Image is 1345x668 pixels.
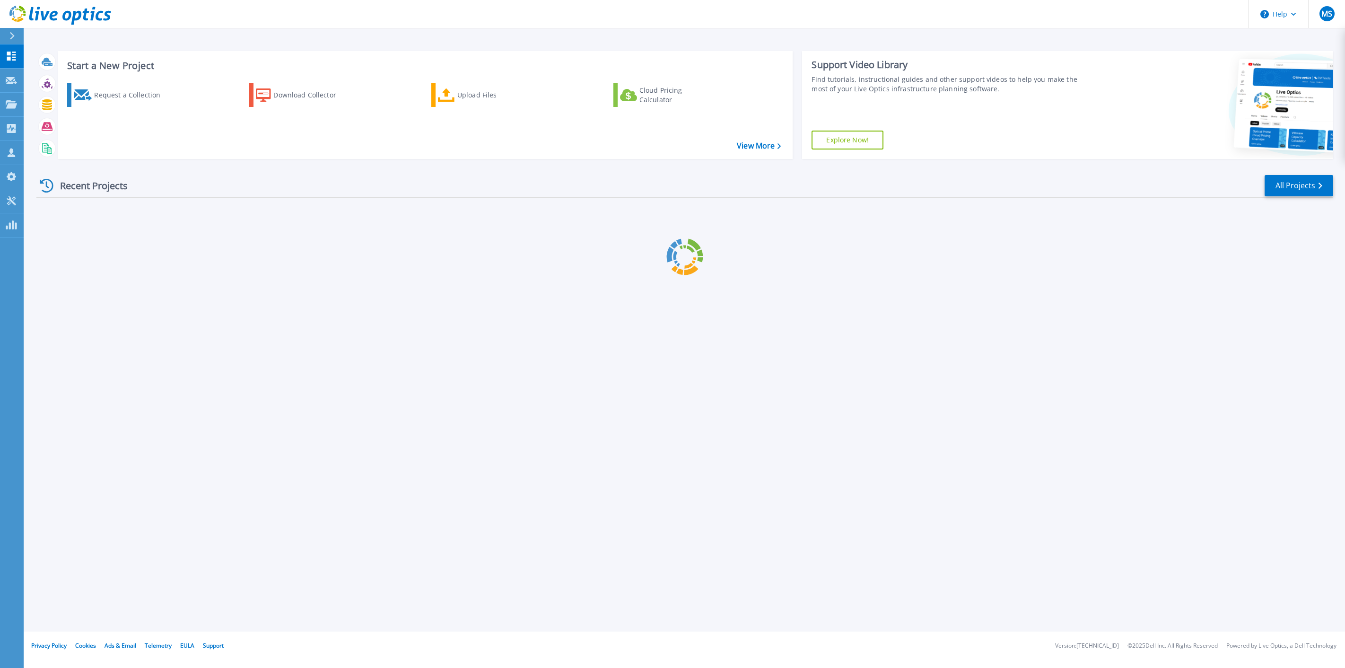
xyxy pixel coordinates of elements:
[75,642,96,650] a: Cookies
[31,642,67,650] a: Privacy Policy
[1226,643,1336,649] li: Powered by Live Optics, a Dell Technology
[1321,10,1332,18] span: MS
[613,83,719,107] a: Cloud Pricing Calculator
[812,75,1087,94] div: Find tutorials, instructional guides and other support videos to help you make the most of your L...
[94,86,170,105] div: Request a Collection
[1265,175,1333,196] a: All Projects
[203,642,224,650] a: Support
[67,61,781,71] h3: Start a New Project
[1055,643,1119,649] li: Version: [TECHNICAL_ID]
[180,642,194,650] a: EULA
[67,83,173,107] a: Request a Collection
[737,141,781,150] a: View More
[105,642,136,650] a: Ads & Email
[145,642,172,650] a: Telemetry
[1127,643,1218,649] li: © 2025 Dell Inc. All Rights Reserved
[457,86,533,105] div: Upload Files
[812,59,1087,71] div: Support Video Library
[431,83,537,107] a: Upload Files
[36,174,140,197] div: Recent Projects
[273,86,349,105] div: Download Collector
[639,86,715,105] div: Cloud Pricing Calculator
[249,83,355,107] a: Download Collector
[812,131,883,149] a: Explore Now!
